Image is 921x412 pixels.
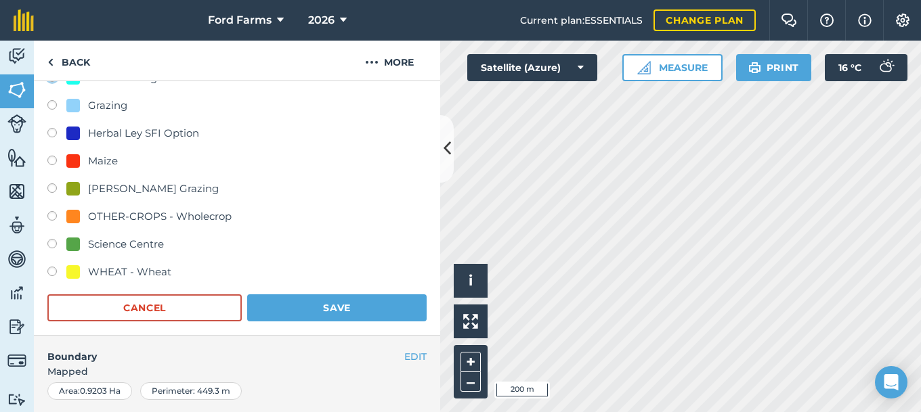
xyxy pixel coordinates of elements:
[339,41,440,81] button: More
[140,382,242,400] div: Perimeter : 449.3 m
[88,125,199,141] div: Herbal Ley SFI Option
[748,60,761,76] img: svg+xml;base64,PHN2ZyB4bWxucz0iaHR0cDovL3d3dy53My5vcmcvMjAwMC9zdmciIHdpZHRoPSIxOSIgaGVpZ2h0PSIyNC...
[34,364,440,379] span: Mapped
[47,294,242,321] button: Cancel
[7,114,26,133] img: svg+xml;base64,PD94bWwgdmVyc2lvbj0iMS4wIiBlbmNvZGluZz0idXRmLTgiPz4KPCEtLSBHZW5lcmF0b3I6IEFkb2JlIE...
[454,264,488,298] button: i
[637,61,651,74] img: Ruler icon
[7,147,26,168] img: svg+xml;base64,PHN2ZyB4bWxucz0iaHR0cDovL3d3dy53My5vcmcvMjAwMC9zdmciIHdpZHRoPSI1NiIgaGVpZ2h0PSI2MC...
[7,80,26,100] img: svg+xml;base64,PHN2ZyB4bWxucz0iaHR0cDovL3d3dy53My5vcmcvMjAwMC9zdmciIHdpZHRoPSI1NiIgaGVpZ2h0PSI2MC...
[88,236,164,252] div: Science Centre
[858,12,872,28] img: svg+xml;base64,PHN2ZyB4bWxucz0iaHR0cDovL3d3dy53My5vcmcvMjAwMC9zdmciIHdpZHRoPSIxNyIgaGVpZ2h0PSIxNy...
[47,54,53,70] img: svg+xml;base64,PHN2ZyB4bWxucz0iaHR0cDovL3d3dy53My5vcmcvMjAwMC9zdmciIHdpZHRoPSI5IiBoZWlnaHQ9IjI0Ii...
[14,9,34,31] img: fieldmargin Logo
[208,12,272,28] span: Ford Farms
[520,13,643,28] span: Current plan : ESSENTIALS
[34,41,104,81] a: Back
[308,12,335,28] span: 2026
[736,54,812,81] button: Print
[825,54,907,81] button: 16 °C
[88,208,232,225] div: OTHER-CROPS - Wholecrop
[654,9,756,31] a: Change plan
[365,54,379,70] img: svg+xml;base64,PHN2ZyB4bWxucz0iaHR0cDovL3d3dy53My5vcmcvMjAwMC9zdmciIHdpZHRoPSIyMCIgaGVpZ2h0PSIyNC...
[88,264,171,280] div: WHEAT - Wheat
[88,181,219,197] div: [PERSON_NAME] Grazing
[875,366,907,398] div: Open Intercom Messenger
[463,314,478,329] img: Four arrows, one pointing top left, one top right, one bottom right and the last bottom left
[460,352,481,372] button: +
[838,54,861,81] span: 16 ° C
[7,351,26,370] img: svg+xml;base64,PD94bWwgdmVyc2lvbj0iMS4wIiBlbmNvZGluZz0idXRmLTgiPz4KPCEtLSBHZW5lcmF0b3I6IEFkb2JlIE...
[88,97,127,114] div: Grazing
[7,215,26,235] img: svg+xml;base64,PD94bWwgdmVyc2lvbj0iMS4wIiBlbmNvZGluZz0idXRmLTgiPz4KPCEtLSBHZW5lcmF0b3I6IEFkb2JlIE...
[895,14,911,27] img: A cog icon
[7,46,26,66] img: svg+xml;base64,PD94bWwgdmVyc2lvbj0iMS4wIiBlbmNvZGluZz0idXRmLTgiPz4KPCEtLSBHZW5lcmF0b3I6IEFkb2JlIE...
[88,153,118,169] div: Maize
[467,54,597,81] button: Satellite (Azure)
[819,14,835,27] img: A question mark icon
[7,317,26,337] img: svg+xml;base64,PD94bWwgdmVyc2lvbj0iMS4wIiBlbmNvZGluZz0idXRmLTgiPz4KPCEtLSBHZW5lcmF0b3I6IEFkb2JlIE...
[7,393,26,406] img: svg+xml;base64,PD94bWwgdmVyc2lvbj0iMS4wIiBlbmNvZGluZz0idXRmLTgiPz4KPCEtLSBHZW5lcmF0b3I6IEFkb2JlIE...
[460,372,481,392] button: –
[7,249,26,269] img: svg+xml;base64,PD94bWwgdmVyc2lvbj0iMS4wIiBlbmNvZGluZz0idXRmLTgiPz4KPCEtLSBHZW5lcmF0b3I6IEFkb2JlIE...
[34,336,404,364] h4: Boundary
[7,181,26,202] img: svg+xml;base64,PHN2ZyB4bWxucz0iaHR0cDovL3d3dy53My5vcmcvMjAwMC9zdmciIHdpZHRoPSI1NiIgaGVpZ2h0PSI2MC...
[247,294,427,321] button: Save
[7,283,26,303] img: svg+xml;base64,PD94bWwgdmVyc2lvbj0iMS4wIiBlbmNvZGluZz0idXRmLTgiPz4KPCEtLSBHZW5lcmF0b3I6IEFkb2JlIE...
[622,54,723,81] button: Measure
[781,14,797,27] img: Two speech bubbles overlapping with the left bubble in the forefront
[404,349,427,364] button: EDIT
[47,382,132,400] div: Area : 0.9203 Ha
[872,54,899,81] img: svg+xml;base64,PD94bWwgdmVyc2lvbj0iMS4wIiBlbmNvZGluZz0idXRmLTgiPz4KPCEtLSBHZW5lcmF0b3I6IEFkb2JlIE...
[469,272,473,289] span: i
